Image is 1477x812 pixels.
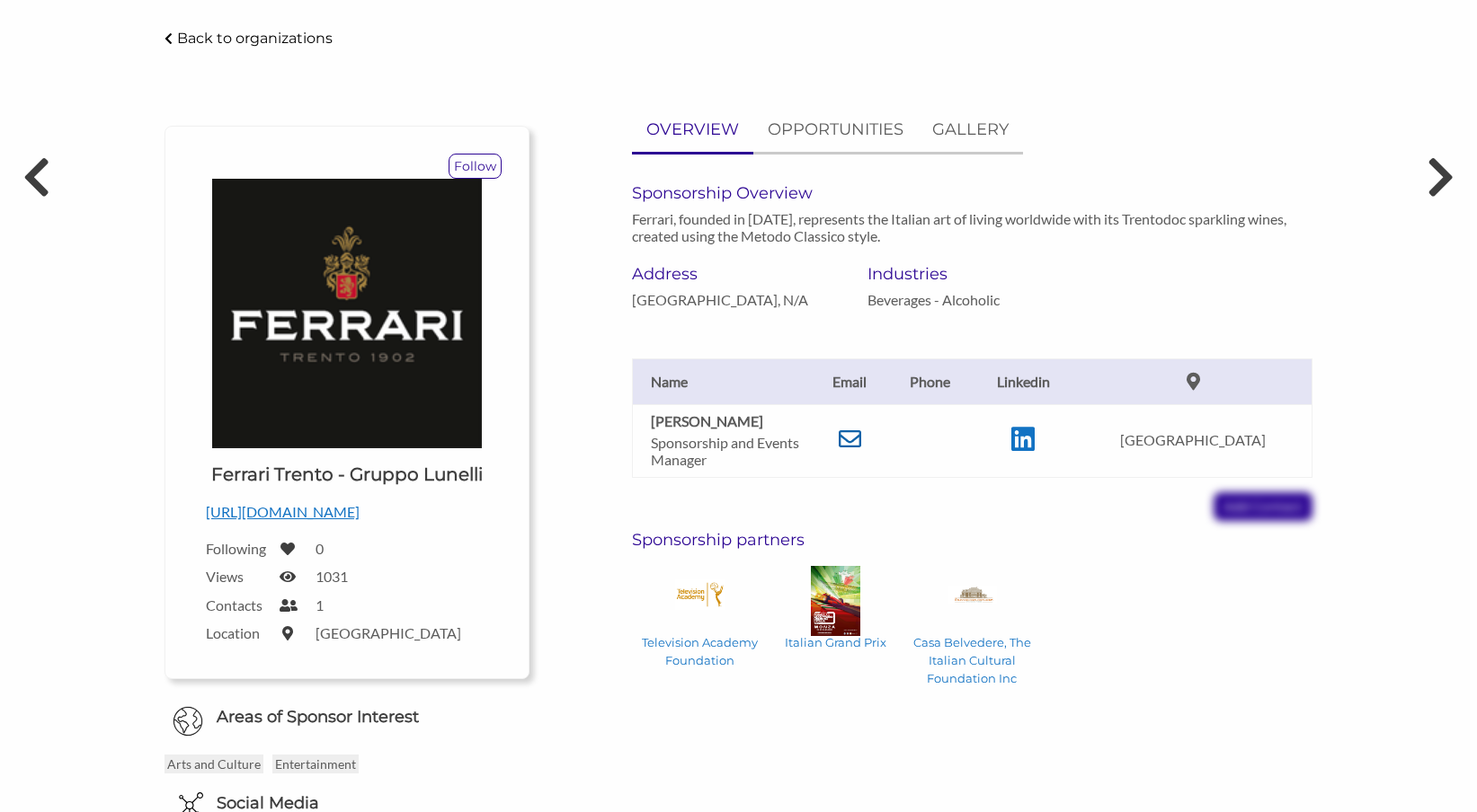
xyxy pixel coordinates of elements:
p: Beverages - Alcoholic [868,291,1076,308]
p: Follow [449,154,501,178]
label: [GEOGRAPHIC_DATA] [316,624,461,641]
img: Ferrari Trento - Gruppo Lunelli Logo [212,179,482,448]
h6: Address [632,264,841,284]
p: [GEOGRAPHIC_DATA] [1083,431,1303,448]
img: Casa Belvedere, The Italian Cultural Foundation Inc Logo [948,586,997,603]
p: Sponsorship and Events Manager [651,434,804,468]
th: Name [632,358,812,404]
img: Television Academy Foundation Logo [675,579,725,610]
p: Ferrari, founded in [DATE], represents the Italian art of living worldwide with its Trentodoc spa... [632,210,1312,244]
p: Italian Grand Prix [775,633,897,651]
p: Arts and Culture [165,755,263,773]
h6: Areas of Sponsor Interest [151,706,543,728]
th: Email [812,358,887,404]
p: [GEOGRAPHIC_DATA], N/A [632,291,841,308]
p: GALLERY [932,117,1009,143]
h6: Sponsorship Overview [632,183,1312,203]
label: Following [206,540,269,557]
th: Linkedin [972,358,1074,404]
p: OVERVIEW [646,117,739,143]
label: 0 [316,540,324,557]
p: Television Academy Foundation [638,633,761,669]
label: Location [206,624,269,641]
img: Globe Icon [173,706,203,737]
label: Contacts [206,596,269,613]
p: [URL][DOMAIN_NAME] [206,500,488,524]
h6: Industries [868,264,1076,284]
p: Back to organizations [177,30,333,47]
b: [PERSON_NAME] [651,412,763,429]
th: Phone [887,358,972,404]
label: 1 [316,596,324,613]
h1: Ferrari Trento - Gruppo Lunelli [211,462,483,487]
p: Entertainment [272,755,359,773]
h6: Sponsorship partners [632,530,1312,550]
p: Casa Belvedere, The Italian Cultural Foundation Inc [911,633,1033,687]
label: Views [206,568,269,585]
p: OPPORTUNITIES [768,117,903,143]
label: 1031 [316,568,348,585]
img: Italian Grand Prix Logo [811,566,860,637]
